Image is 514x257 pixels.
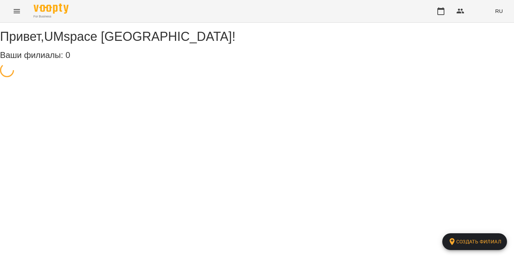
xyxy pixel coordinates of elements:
span: 0 [65,50,70,60]
img: e3d9bd54c76fbc2fdbb1a4c384183e18.png [476,6,485,16]
span: For Business [34,14,69,19]
button: RU [492,5,506,17]
span: RU [495,7,503,15]
img: Voopty Logo [34,3,69,14]
button: Menu [8,3,25,20]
